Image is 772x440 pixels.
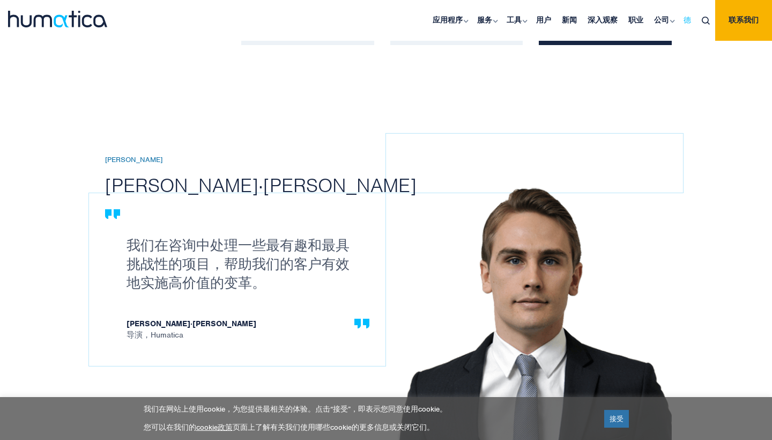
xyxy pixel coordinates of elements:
a: cookie政策 [196,423,233,432]
p: 我们在网站上使用cookie，为您提供最相关的体验。点击“接受”，即表示您同意使用cookie。 [144,405,591,414]
img: 搜索_图标 [702,17,710,25]
img: 商标 [8,11,107,27]
span: 德 [684,16,691,25]
h2: [PERSON_NAME]·[PERSON_NAME] [105,173,402,197]
p: 您可以在我们的 页面上 了解有关我们使用哪些cookie的更多信息或关闭它们 。 [144,423,591,432]
strong: [PERSON_NAME]·[PERSON_NAME] [127,319,359,331]
h6: [PERSON_NAME] [105,156,402,165]
a: 接受 [604,410,629,428]
span: 导演，Humatica [127,319,359,339]
p: 我们在咨询中处理一些最有趣和最具挑战性的项目，帮助我们的客户有效地实施高价值的变革。 [127,236,359,292]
